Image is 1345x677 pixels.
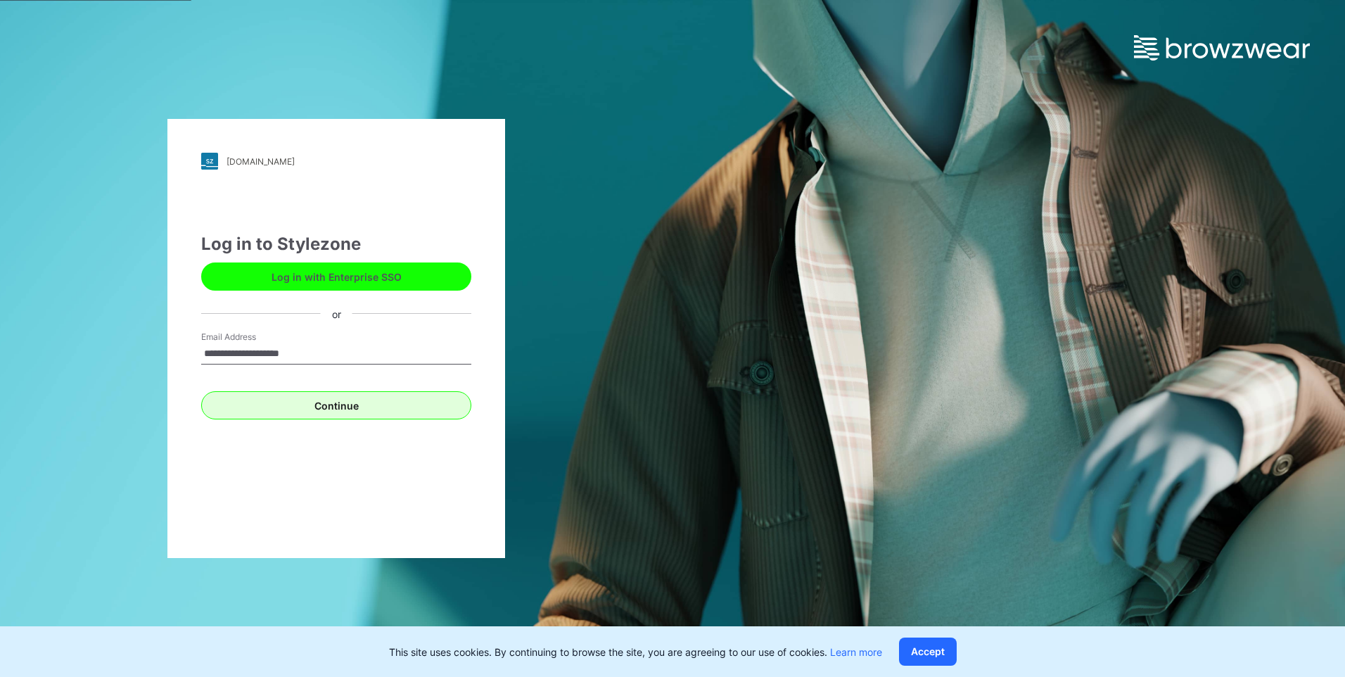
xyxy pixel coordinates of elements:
[830,646,882,658] a: Learn more
[389,645,882,659] p: This site uses cookies. By continuing to browse the site, you are agreeing to our use of cookies.
[201,153,218,170] img: stylezone-logo.562084cfcfab977791bfbf7441f1a819.svg
[201,262,471,291] button: Log in with Enterprise SSO
[899,638,957,666] button: Accept
[201,391,471,419] button: Continue
[201,153,471,170] a: [DOMAIN_NAME]
[201,331,300,343] label: Email Address
[321,306,352,321] div: or
[201,232,471,257] div: Log in to Stylezone
[1134,35,1310,61] img: browzwear-logo.e42bd6dac1945053ebaf764b6aa21510.svg
[227,156,295,167] div: [DOMAIN_NAME]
